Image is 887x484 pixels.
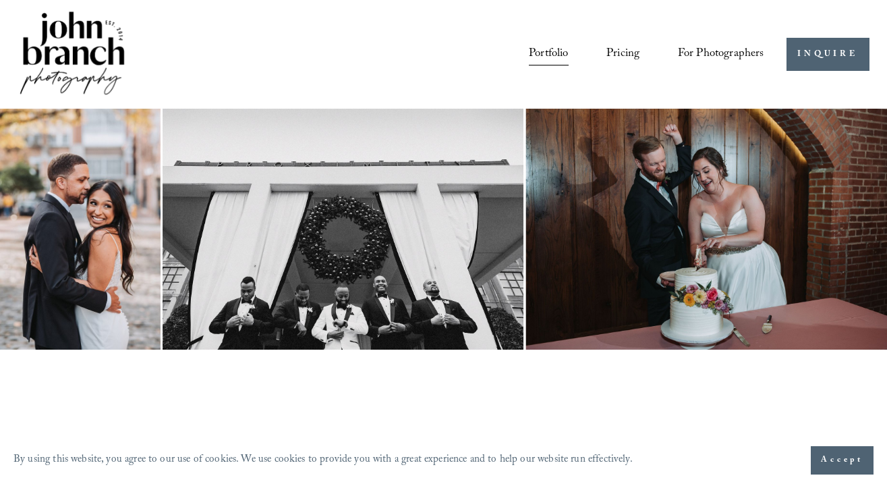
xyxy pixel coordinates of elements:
a: folder dropdown [678,42,764,67]
a: INQUIRE [786,38,869,71]
span: Accept [821,454,863,467]
span: For Photographers [678,43,764,65]
a: Portfolio [529,42,569,67]
p: By using this website, you agree to our use of cookies. We use cookies to provide you with a grea... [13,450,633,470]
img: Group of men in tuxedos standing under a large wreath on a building's entrance. [163,109,523,350]
img: John Branch IV Photography [18,9,127,100]
button: Accept [811,446,874,475]
a: Pricing [606,42,639,67]
img: A couple is playfully cutting their wedding cake. The bride is wearing a white strapless gown, an... [525,109,887,350]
